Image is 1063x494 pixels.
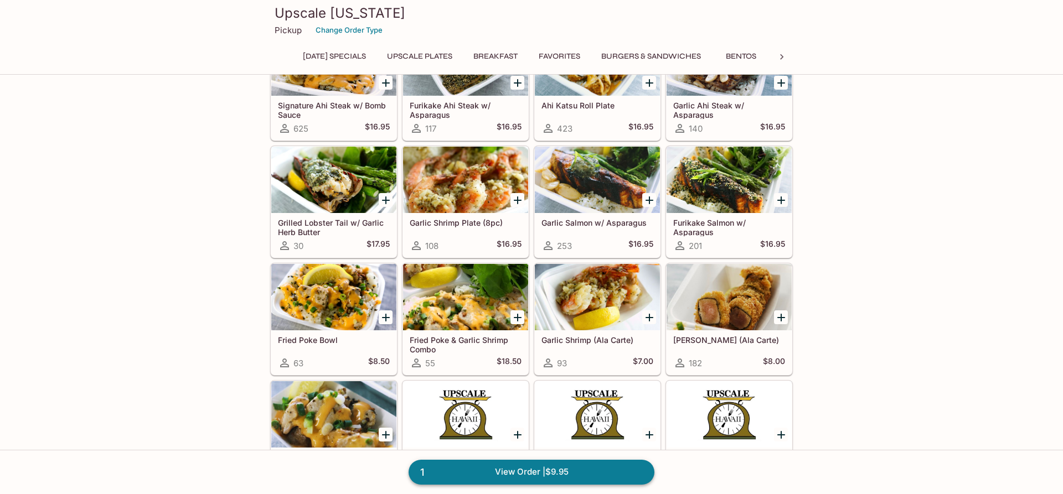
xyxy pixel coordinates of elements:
[557,358,567,368] span: 93
[410,218,522,227] h5: Garlic Shrimp Plate (8pc)
[763,356,785,370] h5: $8.00
[557,123,572,134] span: 423
[534,29,660,141] a: Ahi Katsu Roll Plate423$16.95
[666,263,792,375] a: [PERSON_NAME] (Ala Carte)182$8.00
[271,264,396,330] div: Fried Poke Bowl
[365,122,390,135] h5: $16.95
[368,356,390,370] h5: $8.50
[379,428,393,441] button: Add Fried Poke (Ala Carte)
[667,29,792,96] div: Garlic Ahi Steak w/ Asparagus
[403,263,529,375] a: Fried Poke & Garlic Shrimp Combo55$18.50
[497,239,522,252] h5: $16.95
[541,101,653,110] h5: Ahi Katsu Roll Plate
[673,335,785,345] h5: [PERSON_NAME] (Ala Carte)
[666,381,792,492] a: Side Herb Butter13$3.00
[510,310,524,324] button: Add Fried Poke & Garlic Shrimp Combo
[275,4,788,22] h3: Upscale [US_STATE]
[642,193,656,207] button: Add Garlic Salmon w/ Asparagus
[403,264,528,330] div: Fried Poke & Garlic Shrimp Combo
[535,29,660,96] div: Ahi Katsu Roll Plate
[774,76,788,90] button: Add Garlic Ahi Steak w/ Asparagus
[535,381,660,448] div: Side Bomb Sauce
[595,49,707,64] button: Burgers & Sandwiches
[535,264,660,330] div: Garlic Shrimp (Ala Carte)
[278,101,390,119] h5: Signature Ahi Steak w/ Bomb Sauce
[534,263,660,375] a: Garlic Shrimp (Ala Carte)93$7.00
[774,193,788,207] button: Add Furikake Salmon w/ Asparagus
[467,49,524,64] button: Breakfast
[367,239,390,252] h5: $17.95
[293,123,308,134] span: 625
[271,147,396,213] div: Grilled Lobster Tail w/ Garlic Herb Butter
[666,29,792,141] a: Garlic Ahi Steak w/ Asparagus140$16.95
[774,310,788,324] button: Add Ahi Katsu Roll (Ala Carte)
[271,29,396,96] div: Signature Ahi Steak w/ Bomb Sauce
[293,358,303,368] span: 63
[403,381,529,492] a: Side Asparagus60$3.00
[379,76,393,90] button: Add Signature Ahi Steak w/ Bomb Sauce
[541,335,653,345] h5: Garlic Shrimp (Ala Carte)
[403,146,529,258] a: Garlic Shrimp Plate (8pc)108$16.95
[667,264,792,330] div: Ahi Katsu Roll (Ala Carte)
[410,335,522,353] h5: Fried Poke & Garlic Shrimp Combo
[667,147,792,213] div: Furikake Salmon w/ Asparagus
[379,310,393,324] button: Add Fried Poke Bowl
[497,122,522,135] h5: $16.95
[557,241,572,251] span: 253
[510,428,524,441] button: Add Side Asparagus
[760,239,785,252] h5: $16.95
[278,218,390,236] h5: Grilled Lobster Tail w/ Garlic Herb Butter
[642,310,656,324] button: Add Garlic Shrimp (Ala Carte)
[403,29,528,96] div: Furikake Ahi Steak w/ Asparagus
[297,49,372,64] button: [DATE] Specials
[666,146,792,258] a: Furikake Salmon w/ Asparagus201$16.95
[510,76,524,90] button: Add Furikake Ahi Steak w/ Asparagus
[497,356,522,370] h5: $18.50
[510,193,524,207] button: Add Garlic Shrimp Plate (8pc)
[403,381,528,448] div: Side Asparagus
[311,22,388,39] button: Change Order Type
[689,358,702,368] span: 182
[403,147,528,213] div: Garlic Shrimp Plate (8pc)
[533,49,586,64] button: Favorites
[271,146,397,258] a: Grilled Lobster Tail w/ Garlic Herb Butter30$17.95
[381,49,458,64] button: UPSCALE Plates
[689,241,702,251] span: 201
[642,76,656,90] button: Add Ahi Katsu Roll Plate
[628,122,653,135] h5: $16.95
[414,465,431,480] span: 1
[673,101,785,119] h5: Garlic Ahi Steak w/ Asparagus
[403,29,529,141] a: Furikake Ahi Steak w/ Asparagus117$16.95
[689,123,703,134] span: 140
[535,147,660,213] div: Garlic Salmon w/ Asparagus
[541,218,653,227] h5: Garlic Salmon w/ Asparagus
[293,241,303,251] span: 30
[633,356,653,370] h5: $7.00
[642,428,656,441] button: Add Side Bomb Sauce
[271,263,397,375] a: Fried Poke Bowl63$8.50
[271,381,396,448] div: Fried Poke (Ala Carte)
[628,239,653,252] h5: $16.95
[409,460,654,484] a: 1View Order |$9.95
[379,193,393,207] button: Add Grilled Lobster Tail w/ Garlic Herb Butter
[425,123,436,134] span: 117
[410,101,522,119] h5: Furikake Ahi Steak w/ Asparagus
[716,49,766,64] button: Bentos
[534,381,660,492] a: Side Bomb Sauce155$2.00
[425,241,438,251] span: 108
[278,335,390,345] h5: Fried Poke Bowl
[774,428,788,441] button: Add Side Herb Butter
[534,146,660,258] a: Garlic Salmon w/ Asparagus253$16.95
[673,218,785,236] h5: Furikake Salmon w/ Asparagus
[425,358,435,368] span: 55
[667,381,792,448] div: Side Herb Butter
[275,25,302,35] p: Pickup
[760,122,785,135] h5: $16.95
[271,29,397,141] a: Signature Ahi Steak w/ Bomb Sauce625$16.95
[271,381,397,492] a: Fried Poke (Ala Carte)34$7.00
